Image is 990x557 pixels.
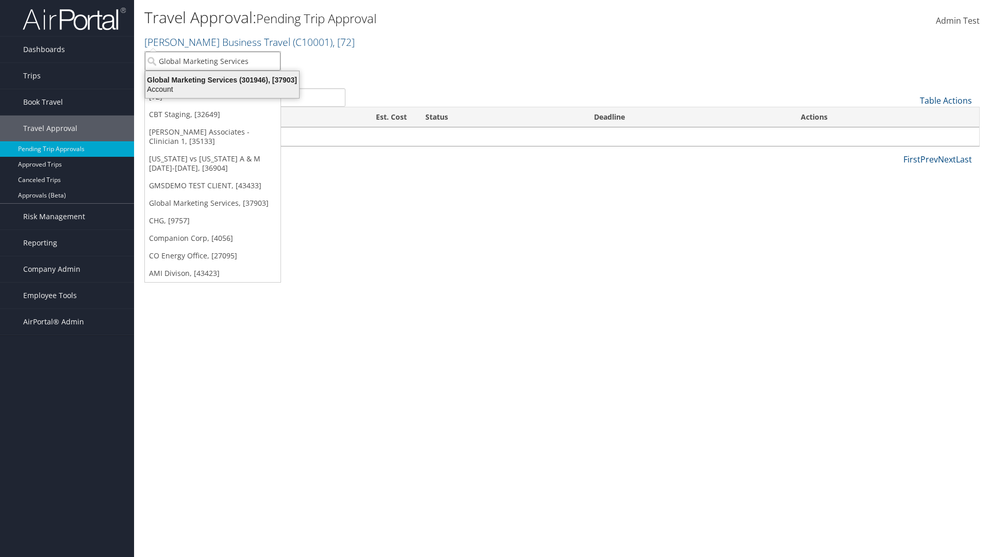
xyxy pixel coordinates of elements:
[145,123,280,150] a: [PERSON_NAME] Associates - Clinician 1, [35133]
[23,230,57,256] span: Reporting
[23,37,65,62] span: Dashboards
[920,154,938,165] a: Prev
[23,63,41,89] span: Trips
[145,106,280,123] a: CBT Staging, [32649]
[144,7,701,28] h1: Travel Approval:
[23,204,85,230] span: Risk Management
[936,5,980,37] a: Admin Test
[938,154,956,165] a: Next
[145,212,280,230] a: CHG, [9757]
[23,89,63,115] span: Book Travel
[139,75,305,85] div: Global Marketing Services (301946), [37903]
[920,95,972,106] a: Table Actions
[256,10,376,27] small: Pending Trip Approval
[936,15,980,26] span: Admin Test
[144,54,701,68] p: Filter:
[145,230,280,247] a: Companion Corp, [4056]
[144,35,355,49] a: [PERSON_NAME] Business Travel
[23,256,80,282] span: Company Admin
[145,247,280,265] a: CO Energy Office, [27095]
[145,127,979,146] td: No travel approvals pending
[23,309,84,335] span: AirPortal® Admin
[585,107,791,127] th: Deadline: activate to sort column descending
[145,52,280,71] input: Search Accounts
[333,35,355,49] span: , [ 72 ]
[23,283,77,308] span: Employee Tools
[210,107,416,127] th: Est. Cost: activate to sort column ascending
[956,154,972,165] a: Last
[416,107,585,127] th: Status: activate to sort column ascending
[791,107,979,127] th: Actions
[145,150,280,177] a: [US_STATE] vs [US_STATE] A & M [DATE]-[DATE], [36904]
[293,35,333,49] span: ( C10001 )
[145,177,280,194] a: GMSDEMO TEST CLIENT, [43433]
[145,265,280,282] a: AMI Divison, [43423]
[903,154,920,165] a: First
[139,85,305,94] div: Account
[23,116,77,141] span: Travel Approval
[145,194,280,212] a: Global Marketing Services, [37903]
[23,7,126,31] img: airportal-logo.png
